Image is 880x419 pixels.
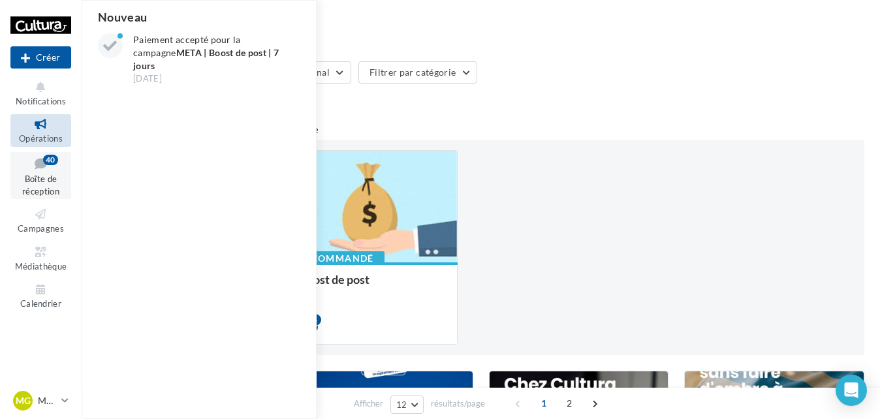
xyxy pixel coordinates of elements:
[10,279,71,311] a: Calendrier
[19,133,63,144] span: Opérations
[10,204,71,236] a: Campagnes
[354,397,383,410] span: Afficher
[16,394,31,407] span: Mg
[396,399,407,410] span: 12
[358,61,477,84] button: Filtrer par catégorie
[97,21,864,40] div: Opérations marketing
[431,397,485,410] span: résultats/page
[836,375,867,406] div: Open Intercom Messenger
[10,114,71,146] a: Opérations
[10,77,71,109] button: Notifications
[390,396,424,414] button: 12
[288,251,385,266] div: Recommandé
[38,394,56,407] p: Mégane MARGUERITE
[16,96,66,106] span: Notifications
[299,273,447,299] div: Boost de post
[533,393,554,414] span: 1
[10,242,71,274] a: Médiathèque
[22,174,59,196] span: Boîte de réception
[43,155,58,165] div: 40
[10,46,71,69] button: Créer
[10,46,71,69] div: Nouvelle campagne
[10,388,71,413] a: Mg Mégane MARGUERITE
[97,124,864,134] div: 2 opérations recommandées par votre enseigne
[559,393,580,414] span: 2
[10,152,71,200] a: Boîte de réception40
[18,223,64,234] span: Campagnes
[20,298,61,309] span: Calendrier
[15,261,67,272] span: Médiathèque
